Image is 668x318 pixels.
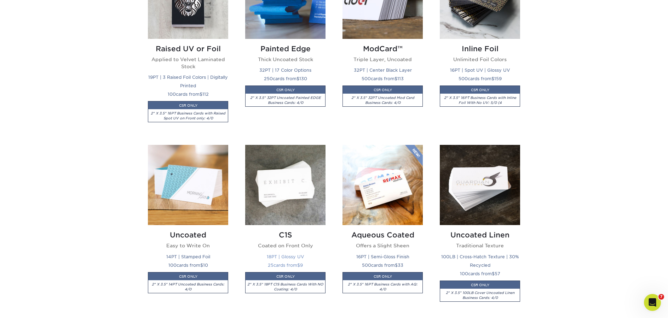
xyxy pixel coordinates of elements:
[148,56,228,70] p: Applied to Velvet Laminated Stock
[440,145,520,225] img: Uncoated Linen Business Cards
[299,76,307,81] span: 130
[267,254,304,259] small: 18PT | Glossy UV
[200,263,203,268] span: $
[300,263,303,268] span: 9
[166,254,210,259] small: 14PT | Stamped Foil
[247,282,323,291] i: 2" X 3.5" 18PT C1S Business Cards With NO Coating: 4/0
[297,263,300,268] span: $
[245,145,326,316] a: C1S Business Cards C1S Coated on Front Only 18PT | Glossy UV 25cards from$9CSR ONLY2" X 3.5" 18PT...
[148,145,228,225] img: Uncoated Business Cards
[259,67,311,73] small: 32PT | 17 Color Options
[168,92,209,97] small: cards from
[148,145,228,316] a: Uncoated Business Cards Uncoated Easy to Write On 14PT | Stamped Foil 100cards from$10CSR ONLY2" ...
[276,275,295,278] small: CSR ONLY
[168,92,176,97] span: 100
[296,76,299,81] span: $
[245,231,326,239] h2: C1S
[446,291,514,300] i: 2" X 3.5" 100LB Cover Uncoated Linen Business Cards: 4/0
[362,263,403,268] small: cards from
[342,45,423,53] h2: ModCard™
[441,254,519,268] small: 100LB | Cross-Hatch Texture | 30% Recycled
[245,242,326,249] p: Coated on Front Only
[348,282,417,291] i: 2" X 3.5" 16PT Business Cards with AQ: 4/0
[200,92,202,97] span: $
[351,96,414,105] i: 2" X 3.5" 32PT Uncoated Mod Card Business Cards: 4/0
[395,76,397,81] span: $
[644,294,661,311] iframe: Intercom live chat
[202,92,209,97] span: 112
[148,75,228,88] small: 19PT | 3 Raised Foil Colors | Digitally Printed
[444,96,516,105] i: 2" X 3.5" 16PT Business Cards with Inline Foil With No UV: 5/0 (4
[268,263,273,268] span: 25
[495,271,500,276] span: 57
[471,88,489,92] small: CSR ONLY
[398,263,403,268] span: 33
[395,263,398,268] span: $
[168,263,177,268] span: 100
[264,76,307,81] small: cards from
[440,56,520,63] p: Unlimited Foil Colors
[471,283,489,287] small: CSR ONLY
[450,67,510,73] small: 16PT | Spot UV | Glossy UV
[491,76,494,81] span: $
[168,263,208,268] small: cards from
[494,76,502,81] span: 159
[152,282,224,291] i: 2" X 3.5" 14PT Uncoated Business Cards: 4/0
[459,76,502,81] small: cards from
[264,76,273,81] span: 250
[362,76,371,81] span: 500
[342,145,423,316] a: Aqueous Coated Business Cards Aqueous Coated Offers a Slight Sheen 16PT | Semi-Gloss Finish 500ca...
[245,45,326,53] h2: Painted Edge
[362,263,371,268] span: 500
[492,271,495,276] span: $
[356,254,409,259] small: 16PT | Semi-Gloss Finish
[245,145,326,225] img: C1S Business Cards
[151,111,225,120] i: 2" X 3.5" 16PT Business Cards with Raised Spot UV on Front only: 4/0
[250,96,321,105] i: 2" X 3.5" 32PT Uncoated Painted EDGE Business Cards: 4/0
[342,56,423,63] p: Triple Layer, Uncoated
[440,45,520,53] h2: Inline Foil
[179,275,197,278] small: CSR ONLY
[460,271,500,276] small: cards from
[179,104,197,107] small: CSR ONLY
[440,145,520,316] a: Uncoated Linen Business Cards Uncoated Linen Traditional Texture 100LB | Cross-Hatch Texture | 30...
[397,76,404,81] span: 113
[405,145,423,166] img: New Product
[342,231,423,239] h2: Aqueous Coated
[148,45,228,53] h2: Raised UV or Foil
[374,88,392,92] small: CSR ONLY
[148,242,228,249] p: Easy to Write On
[245,56,326,63] p: Thick Uncoated Stock
[342,145,423,225] img: Aqueous Coated Business Cards
[362,76,404,81] small: cards from
[203,263,208,268] span: 10
[342,242,423,249] p: Offers a Slight Sheen
[268,263,303,268] small: cards from
[440,242,520,249] p: Traditional Texture
[658,294,664,300] span: 7
[354,67,412,73] small: 32PT | Center Black Layer
[374,275,392,278] small: CSR ONLY
[276,88,295,92] small: CSR ONLY
[440,231,520,239] h2: Uncoated Linen
[459,76,468,81] span: 500
[148,231,228,239] h2: Uncoated
[460,271,468,276] span: 100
